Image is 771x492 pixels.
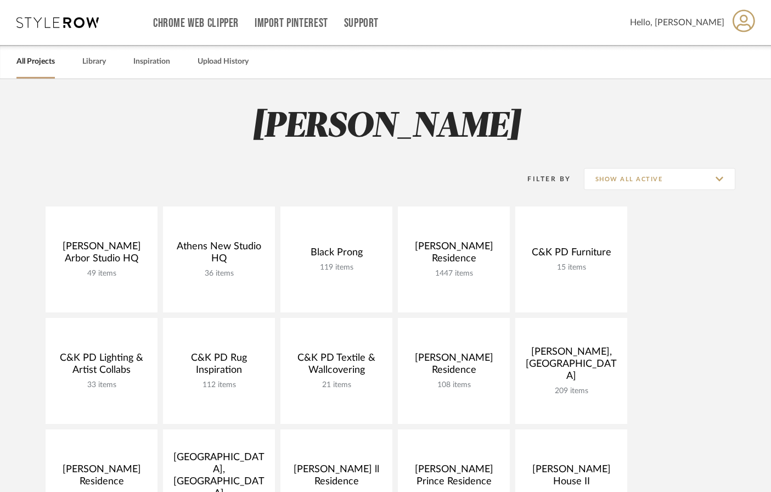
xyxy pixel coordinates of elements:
[54,241,149,269] div: [PERSON_NAME] Arbor Studio HQ
[255,19,328,28] a: Import Pinterest
[133,54,170,69] a: Inspiration
[172,269,266,278] div: 36 items
[407,463,501,492] div: [PERSON_NAME] Prince Residence
[630,16,724,29] span: Hello, [PERSON_NAME]
[524,263,618,272] div: 15 items
[172,352,266,381] div: C&K PD Rug Inspiration
[524,463,618,492] div: [PERSON_NAME] House II
[54,269,149,278] div: 49 items
[172,241,266,269] div: Athens New Studio HQ
[82,54,106,69] a: Library
[524,346,618,387] div: [PERSON_NAME], [GEOGRAPHIC_DATA]
[54,352,149,381] div: C&K PD Lighting & Artist Collabs
[16,54,55,69] a: All Projects
[407,241,501,269] div: [PERSON_NAME] Residence
[407,352,501,381] div: [PERSON_NAME] Residence
[289,263,384,272] div: 119 items
[524,387,618,396] div: 209 items
[289,463,384,492] div: [PERSON_NAME] ll Residence
[54,463,149,492] div: [PERSON_NAME] Residence
[289,381,384,390] div: 21 items
[407,269,501,278] div: 1447 items
[153,19,239,28] a: Chrome Web Clipper
[172,381,266,390] div: 112 items
[524,247,618,263] div: C&K PD Furniture
[198,54,249,69] a: Upload History
[344,19,379,28] a: Support
[289,352,384,381] div: C&K PD Textile & Wallcovering
[54,381,149,390] div: 33 items
[407,381,501,390] div: 108 items
[514,174,571,185] div: Filter By
[289,247,384,263] div: Black Prong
